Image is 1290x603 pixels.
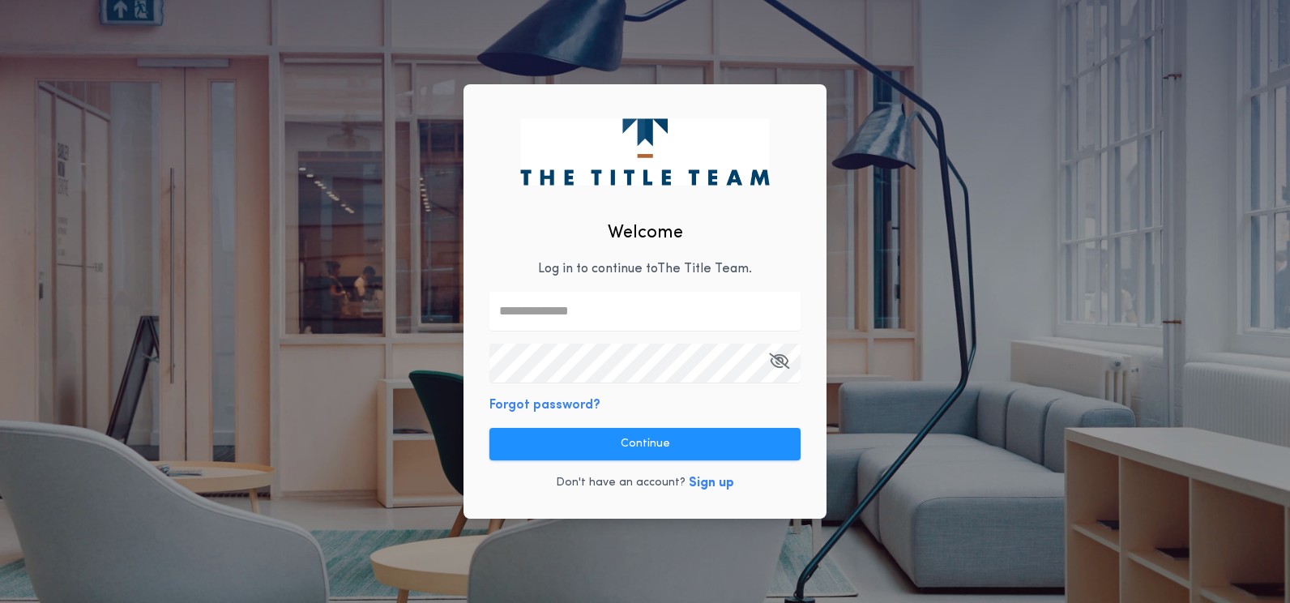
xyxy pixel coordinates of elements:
img: logo [520,118,769,185]
button: Sign up [689,473,734,493]
p: Don't have an account? [556,475,686,491]
p: Log in to continue to The Title Team . [538,259,752,279]
button: Continue [489,428,801,460]
h2: Welcome [608,220,683,246]
button: Forgot password? [489,396,600,415]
